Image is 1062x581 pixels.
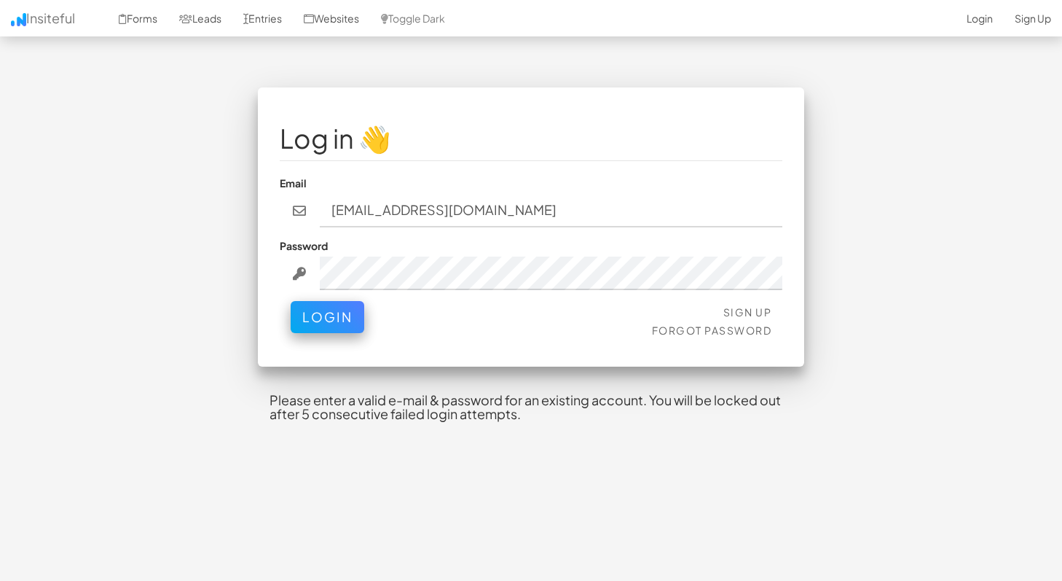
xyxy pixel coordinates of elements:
a: Forgot Password [652,324,772,337]
h1: Log in 👋 [280,124,782,153]
label: Password [280,238,328,253]
button: Login [291,301,364,333]
h4: Please enter a valid e-mail & password for an existing account. You will be locked out after 5 co... [258,381,804,434]
input: john@doe.com [320,194,783,227]
label: Email [280,176,307,190]
img: icon.png [11,13,26,26]
a: Sign Up [723,305,772,319]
